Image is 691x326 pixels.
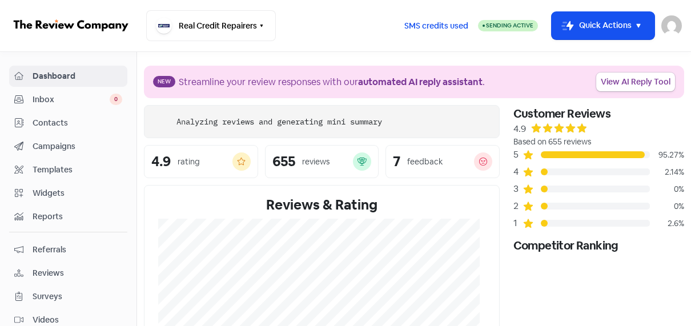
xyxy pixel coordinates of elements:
[486,22,533,29] span: Sending Active
[650,218,684,230] div: 2.6%
[9,286,127,307] a: Surveys
[661,15,682,36] img: User
[302,156,330,168] div: reviews
[552,12,654,39] button: Quick Actions
[650,166,684,178] div: 2.14%
[407,156,443,168] div: feedback
[158,195,485,215] div: Reviews & Rating
[404,20,468,32] span: SMS credits used
[9,159,127,180] a: Templates
[513,182,523,196] div: 3
[153,76,175,87] span: New
[272,155,295,168] div: 655
[9,183,127,204] a: Widgets
[478,19,538,33] a: Sending Active
[650,200,684,212] div: 0%
[513,122,526,136] div: 4.9
[265,145,379,178] a: 655reviews
[9,136,127,157] a: Campaigns
[513,216,523,230] div: 1
[9,263,127,284] a: Reviews
[513,136,684,148] div: Based on 655 reviews
[33,70,122,82] span: Dashboard
[33,117,122,129] span: Contacts
[650,149,684,161] div: 95.27%
[33,244,122,256] span: Referrals
[596,73,675,91] a: View AI Reply Tool
[33,211,122,223] span: Reports
[9,239,127,260] a: Referrals
[33,267,122,279] span: Reviews
[513,237,684,254] div: Competitor Ranking
[110,94,122,105] span: 0
[9,112,127,134] a: Contacts
[33,314,122,326] span: Videos
[33,94,110,106] span: Inbox
[146,10,276,41] button: Real Credit Repairers
[513,165,523,179] div: 4
[33,291,122,303] span: Surveys
[385,145,500,178] a: 7feedback
[151,155,171,168] div: 4.9
[144,145,258,178] a: 4.9rating
[9,89,127,110] a: Inbox 0
[33,140,122,152] span: Campaigns
[9,66,127,87] a: Dashboard
[179,75,485,89] div: Streamline your review responses with our .
[176,116,382,128] div: Analyzing reviews and generating mini summary
[650,183,684,195] div: 0%
[33,164,122,176] span: Templates
[358,76,483,88] b: automated AI reply assistant
[33,187,122,199] span: Widgets
[395,19,478,31] a: SMS credits used
[513,199,523,213] div: 2
[178,156,200,168] div: rating
[513,105,684,122] div: Customer Reviews
[393,155,400,168] div: 7
[513,148,523,162] div: 5
[9,206,127,227] a: Reports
